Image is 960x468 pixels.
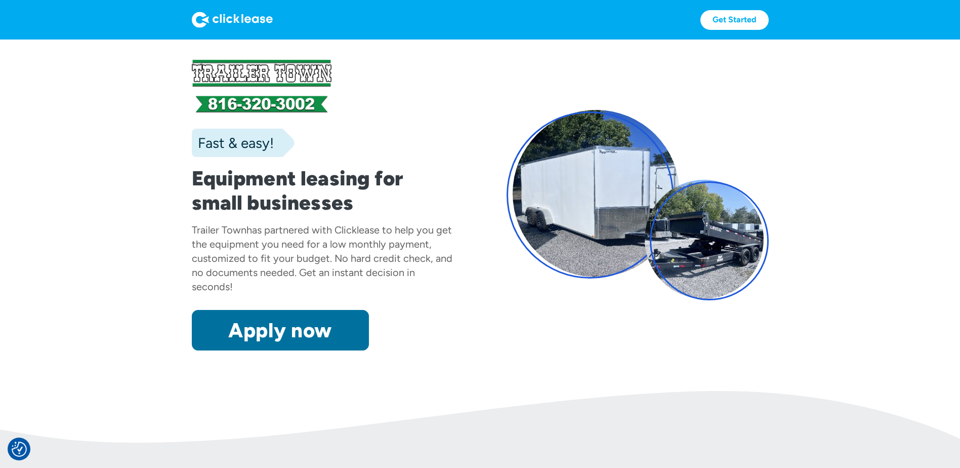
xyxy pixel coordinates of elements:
[192,12,273,28] img: Logo
[192,310,369,350] a: Apply now
[192,133,274,153] div: Fast & easy!
[12,442,27,457] img: Revisit consent button
[192,224,246,236] div: Trailer Town
[700,10,769,30] a: Get Started
[12,442,27,457] button: Consent Preferences
[192,224,452,293] div: has partnered with Clicklease to help you get the equipment you need for a low monthly payment, c...
[192,166,454,215] h1: Equipment leasing for small businesses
